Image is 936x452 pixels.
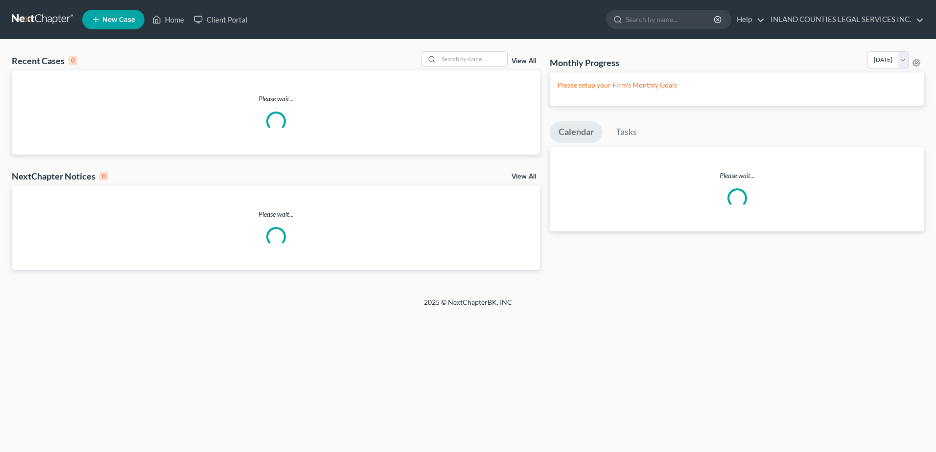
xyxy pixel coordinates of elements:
[12,94,540,104] p: Please wait...
[12,170,108,182] div: NextChapter Notices
[69,56,77,65] div: 0
[12,209,540,219] p: Please wait...
[99,172,108,181] div: 0
[558,80,916,90] p: Please setup your Firm's Monthly Goals
[512,173,536,180] a: View All
[732,11,765,28] a: Help
[626,10,715,28] input: Search by name...
[189,297,747,315] div: 2025 © NextChapterBK, INC
[439,52,507,66] input: Search by name...
[766,11,924,28] a: INLAND COUNTIES LEGAL SERVICES INC.
[607,121,646,143] a: Tasks
[512,58,536,65] a: View All
[12,55,77,67] div: Recent Cases
[550,57,619,68] h3: Monthly Progress
[102,16,135,23] span: New Case
[147,11,189,28] a: Home
[189,11,253,28] a: Client Portal
[550,121,603,143] a: Calendar
[550,171,924,181] p: Please wait...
